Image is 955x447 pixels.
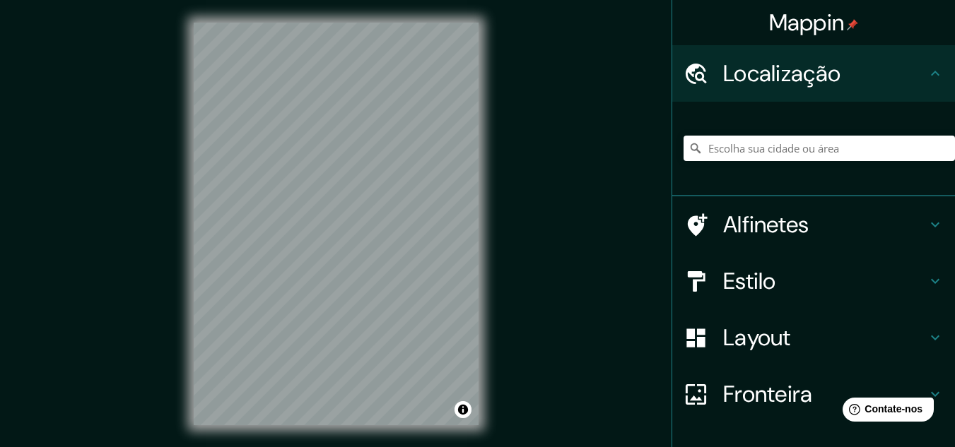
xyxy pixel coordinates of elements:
[723,379,813,409] font: Fronteira
[723,59,840,88] font: Localização
[684,136,955,161] input: Escolha sua cidade ou área
[829,392,939,431] iframe: Iniciador de widget de ajuda
[672,309,955,366] div: Layout
[672,366,955,422] div: Fronteira
[194,23,479,425] canvas: Mapa
[723,323,791,352] font: Layout
[847,19,858,30] img: pin-icon.png
[769,8,845,37] font: Mappin
[672,253,955,309] div: Estilo
[672,45,955,102] div: Localização
[723,266,776,296] font: Estilo
[455,401,471,418] button: Alternar atribuição
[723,210,809,239] font: Alfinetes
[672,196,955,253] div: Alfinetes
